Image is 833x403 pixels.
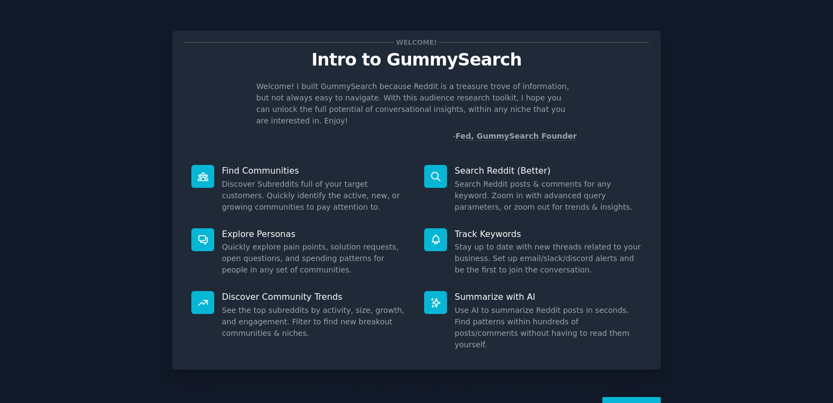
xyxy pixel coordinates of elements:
dd: See the top subreddits by activity, size, growth, and engagement. Filter to find new breakout com... [222,305,409,339]
p: Intro to GummySearch [184,50,649,69]
p: Welcome! I built GummySearch because Reddit is a treasure trove of information, but not always ea... [256,81,577,127]
p: Explore Personas [222,228,409,240]
span: Welcome! [394,37,439,48]
p: Summarize with AI [455,291,642,303]
p: Find Communities [222,165,409,176]
dd: Stay up to date with new threads related to your business. Set up email/slack/discord alerts and ... [455,241,642,276]
dd: Quickly explore pain points, solution requests, open questions, and spending patterns for people ... [222,241,409,276]
dd: Use AI to summarize Reddit posts in seconds. Find patterns within hundreds of posts/comments with... [455,305,642,351]
a: Fed, GummySearch Founder [455,132,577,141]
p: Search Reddit (Better) [455,165,642,176]
dd: Search Reddit posts & comments for any keyword. Zoom in with advanced query parameters, or zoom o... [455,179,642,213]
dd: Discover Subreddits full of your target customers. Quickly identify the active, new, or growing c... [222,179,409,213]
p: Track Keywords [455,228,642,240]
p: Discover Community Trends [222,291,409,303]
div: - [452,131,577,142]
